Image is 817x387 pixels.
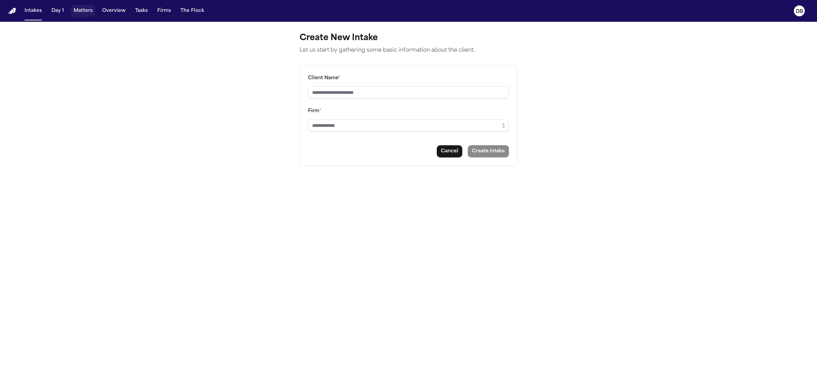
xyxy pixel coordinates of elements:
input: Client name [308,86,509,99]
img: Finch Logo [8,8,16,14]
button: Matters [71,5,95,17]
button: Overview [99,5,128,17]
button: Tasks [132,5,150,17]
label: Firm [308,108,321,114]
button: Cancel intake creation [437,145,462,157]
input: Select a firm [308,119,509,132]
button: Intakes [22,5,45,17]
h1: Create New Intake [300,33,517,44]
p: Let us start by gathering some basic information about the client. [300,46,517,54]
a: Home [8,8,16,14]
label: Client Name [308,75,340,81]
button: The Flock [178,5,207,17]
button: Create intake [468,145,509,157]
button: Day 1 [49,5,67,17]
button: Firms [155,5,174,17]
